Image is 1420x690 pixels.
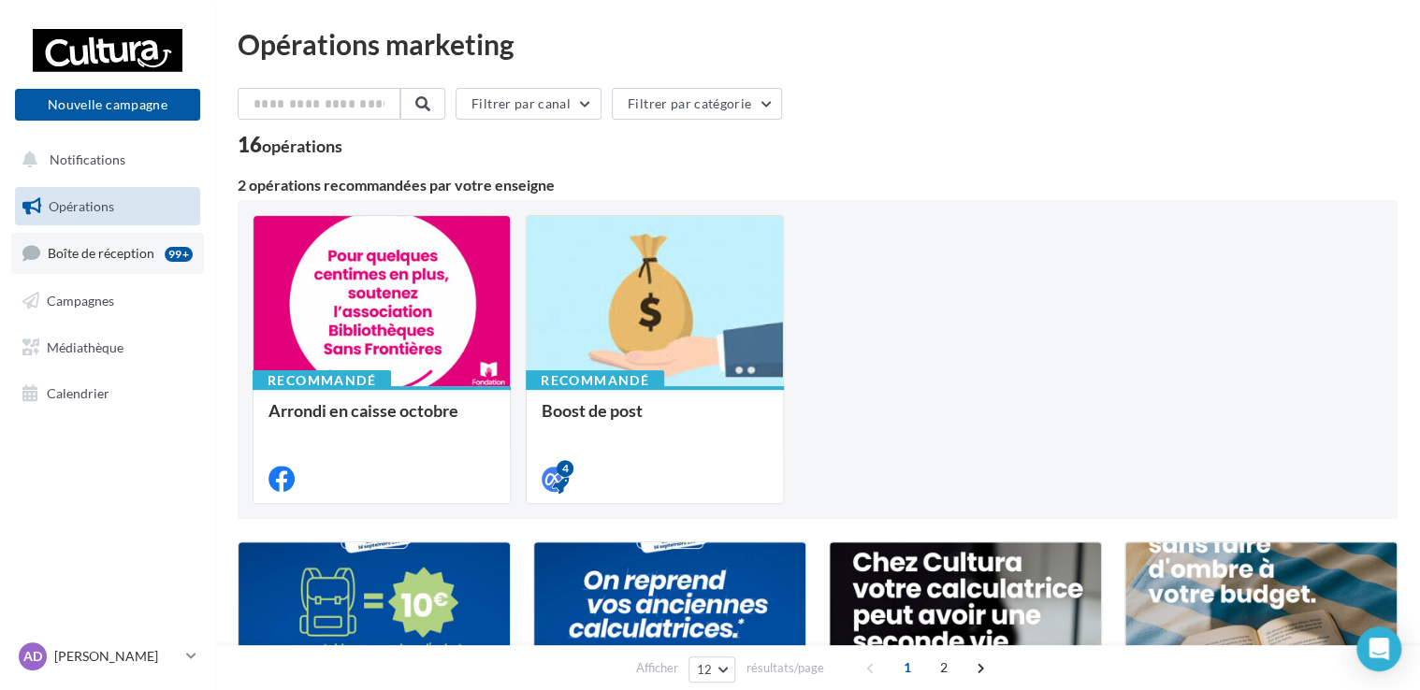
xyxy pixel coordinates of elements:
span: Boîte de réception [48,245,154,261]
span: Médiathèque [47,338,123,354]
div: Recommandé [253,370,391,391]
div: Open Intercom Messenger [1356,626,1401,671]
div: 2 opérations recommandées par votre enseigne [238,178,1398,193]
span: 1 [892,653,922,683]
span: Opérations [49,198,114,214]
span: Notifications [50,151,125,167]
span: Calendrier [47,385,109,401]
button: 12 [688,656,736,683]
div: 4 [557,460,573,477]
div: Boost de post [542,401,768,438]
div: 99+ [165,247,193,262]
a: AD [PERSON_NAME] [15,639,200,674]
span: Afficher [636,659,678,677]
a: Calendrier [11,374,204,413]
div: 16 [238,135,342,155]
span: 12 [697,662,713,677]
a: Boîte de réception99+ [11,233,204,273]
a: Médiathèque [11,328,204,367]
span: résultats/page [746,659,823,677]
div: Arrondi en caisse octobre [268,401,495,438]
span: 2 [929,653,959,683]
div: opérations [262,137,342,154]
button: Filtrer par catégorie [612,88,782,120]
a: Opérations [11,187,204,226]
div: Opérations marketing [238,30,1398,58]
button: Nouvelle campagne [15,89,200,121]
a: Campagnes [11,281,204,321]
span: AD [23,647,42,666]
div: Recommandé [526,370,664,391]
p: [PERSON_NAME] [54,647,179,666]
button: Filtrer par canal [456,88,601,120]
span: Campagnes [47,293,114,309]
button: Notifications [11,140,196,180]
